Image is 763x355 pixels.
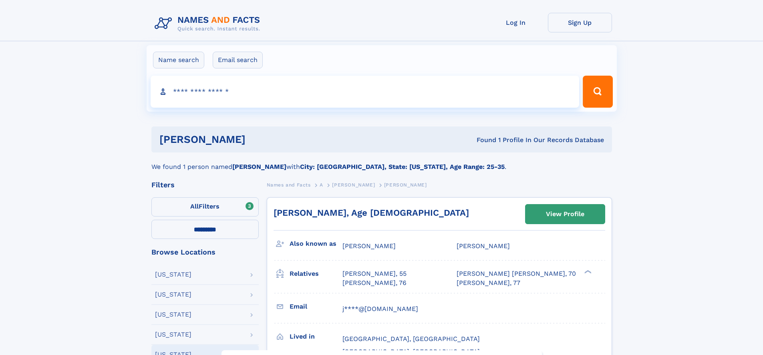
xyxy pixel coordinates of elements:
a: [PERSON_NAME], Age [DEMOGRAPHIC_DATA] [274,208,469,218]
div: [US_STATE] [155,271,191,278]
h3: Email [290,300,342,313]
h3: Also known as [290,237,342,251]
a: [PERSON_NAME], 76 [342,279,407,287]
a: Names and Facts [267,180,311,190]
span: [GEOGRAPHIC_DATA], [GEOGRAPHIC_DATA] [342,335,480,343]
span: [PERSON_NAME] [342,242,396,250]
a: View Profile [525,205,605,224]
a: [PERSON_NAME], 77 [457,279,520,287]
span: A [320,182,323,188]
a: [PERSON_NAME], 55 [342,269,407,278]
a: A [320,180,323,190]
h3: Relatives [290,267,342,281]
div: [US_STATE] [155,311,191,318]
b: [PERSON_NAME] [232,163,286,170]
b: City: [GEOGRAPHIC_DATA], State: [US_STATE], Age Range: 25-35 [300,163,505,170]
div: Browse Locations [151,249,259,256]
div: ❯ [582,269,592,275]
label: Name search [153,52,204,68]
a: Log In [484,13,548,32]
span: [PERSON_NAME] [332,182,375,188]
div: [US_STATE] [155,291,191,298]
span: [PERSON_NAME] [384,182,427,188]
a: Sign Up [548,13,612,32]
div: We found 1 person named with . [151,152,612,172]
a: [PERSON_NAME] [PERSON_NAME], 70 [457,269,576,278]
img: Logo Names and Facts [151,13,267,34]
h1: [PERSON_NAME] [159,134,361,144]
div: [US_STATE] [155,331,191,338]
label: Filters [151,197,259,217]
input: search input [151,76,580,108]
div: Filters [151,181,259,189]
h3: Lived in [290,330,342,343]
div: View Profile [546,205,584,223]
div: Found 1 Profile In Our Records Database [361,136,604,144]
a: [PERSON_NAME] [332,180,375,190]
button: Search Button [583,76,612,108]
label: Email search [213,52,263,68]
span: All [190,203,199,210]
span: [PERSON_NAME] [457,242,510,250]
